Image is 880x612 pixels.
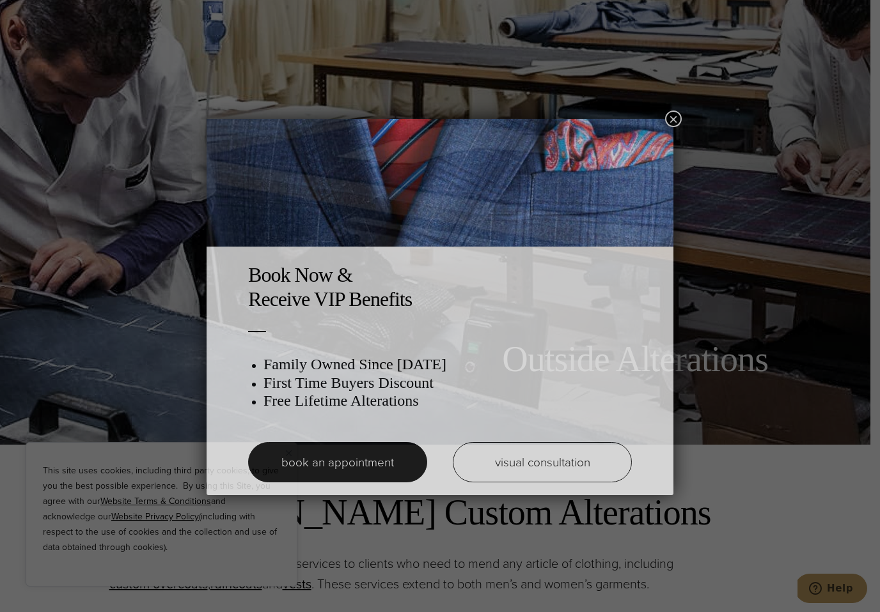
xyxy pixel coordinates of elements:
[248,442,427,482] a: book an appointment
[453,442,632,482] a: visual consultation
[29,9,56,20] span: Help
[665,111,682,127] button: Close
[263,392,632,410] h3: Free Lifetime Alterations
[263,374,632,392] h3: First Time Buyers Discount
[248,263,632,312] h2: Book Now & Receive VIP Benefits
[263,355,632,374] h3: Family Owned Since [DATE]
